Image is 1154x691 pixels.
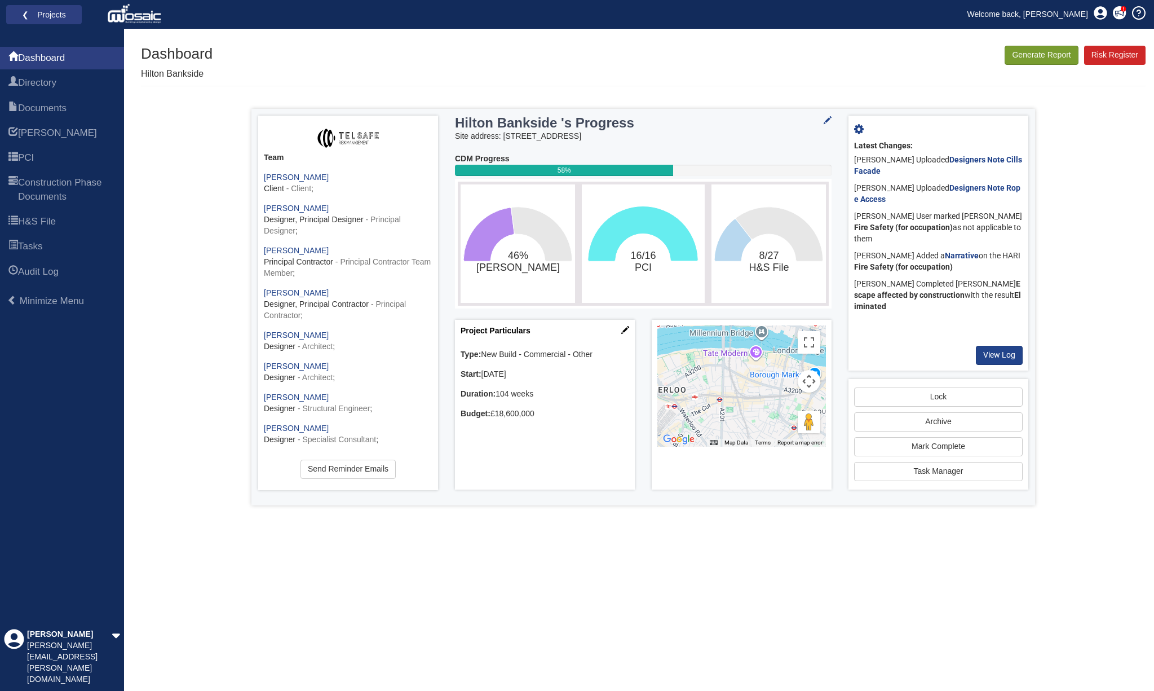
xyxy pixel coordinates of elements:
[264,288,432,322] div: ;
[298,342,333,351] span: - Architect
[652,320,832,490] div: Project Location
[854,248,1023,276] div: [PERSON_NAME] Added a on the HARI
[298,373,333,382] span: - Architect
[959,6,1096,23] a: Welcome back, [PERSON_NAME]
[455,165,673,176] div: 58%
[1106,640,1146,683] iframe: Chat
[264,361,432,384] div: ;
[8,127,18,140] span: HARI
[476,262,560,274] tspan: [PERSON_NAME]
[264,330,432,353] div: ;
[264,203,432,237] div: ;
[854,152,1023,180] div: [PERSON_NAME] Uploaded
[264,257,431,278] span: - Principal Contractor Team Member
[298,435,376,444] span: - Specialist Consultant
[461,408,629,420] div: £18,600,000
[18,240,42,253] span: Tasks
[798,331,820,354] button: Toggle fullscreen view
[264,184,284,193] span: Client
[854,262,953,271] b: Fire Safety (for occupation)
[710,439,718,447] button: Keyboard shortcuts
[20,296,84,306] span: Minimize Menu
[8,152,18,165] span: PCI
[7,296,17,305] span: Minimize Menu
[298,404,370,413] span: - Structural Engineer
[660,432,697,447] img: Google
[286,184,311,193] span: - Client
[461,369,481,378] b: Start:
[854,155,1022,175] a: Designers Note Cills Facade
[264,404,295,413] span: Designer
[8,77,18,90] span: Directory
[854,437,1023,456] a: Mark Complete
[854,276,1023,315] div: [PERSON_NAME] Completed [PERSON_NAME] with the result
[264,215,364,224] span: Designer, Principal Designer
[18,176,116,204] span: Construction Phase Documents
[945,251,979,260] a: Narrative
[854,412,1023,432] button: Archive
[854,208,1023,248] div: [PERSON_NAME] User marked [PERSON_NAME] as not applicable to them
[755,439,771,446] a: Terms (opens in new tab)
[264,288,329,297] a: [PERSON_NAME]
[455,131,832,142] div: Site address: [STREET_ADDRESS]
[264,300,369,309] span: Designer, Principal Contractor
[264,435,295,444] span: Designer
[18,126,97,140] span: HARI
[264,424,329,433] a: [PERSON_NAME]
[8,102,18,116] span: Documents
[14,7,74,22] a: ❮ Projects
[1005,46,1078,65] button: Generate Report
[461,409,490,418] b: Budget:
[107,3,164,25] img: logo_white.png
[854,180,1023,208] div: [PERSON_NAME] Uploaded
[264,392,432,415] div: ;
[18,215,56,228] span: H&S File
[798,370,820,393] button: Map camera controls
[854,291,1021,311] b: Eliminated
[854,279,1020,300] b: Escape affected by construction
[264,423,432,446] div: ;
[461,389,629,400] div: 104 weeks
[264,342,295,351] span: Designer
[714,187,823,300] svg: 8/27​H&S File
[854,140,1023,152] div: Latest Changes:
[635,262,652,273] tspan: PCI
[264,245,432,279] div: ;
[461,369,629,380] div: [DATE]
[461,349,629,360] div: New Build - Commercial - Other
[4,629,24,685] div: Profile
[264,454,432,477] div: ;
[18,76,56,90] span: Directory
[777,439,823,446] a: Report a map error
[264,257,333,266] span: Principal Contractor
[455,116,766,130] h3: Hilton Bankside 's Progress
[585,187,701,300] svg: 16/16​PCI
[461,350,481,359] b: Type:
[316,127,380,149] img: eFgMaQAAAABJRU5ErkJggg==
[461,389,496,398] b: Duration:
[8,215,18,229] span: H&S File
[18,102,67,115] span: Documents
[476,250,560,274] text: 46%
[463,187,572,300] svg: 46%​HARI
[724,439,748,447] button: Map Data
[264,172,432,195] div: ;
[264,362,329,371] a: [PERSON_NAME]
[660,432,697,447] a: Open this area in Google Maps (opens a new window)
[8,52,18,65] span: Dashboard
[300,460,396,479] a: Send Reminder Emails
[8,177,18,204] span: Construction Phase Documents
[631,250,656,273] text: 16/16
[455,153,832,165] div: CDM Progress
[1084,46,1146,65] a: Risk Register
[264,393,329,402] a: [PERSON_NAME]
[854,183,1020,204] b: Designers Note Rope Access
[8,266,18,279] span: Audit Log
[461,326,530,335] a: Project Particulars
[18,265,59,279] span: Audit Log
[749,262,789,273] tspan: H&S File
[798,411,820,433] button: Drag Pegman onto the map to open Street View
[749,250,789,273] text: 8/27
[264,331,329,340] a: [PERSON_NAME]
